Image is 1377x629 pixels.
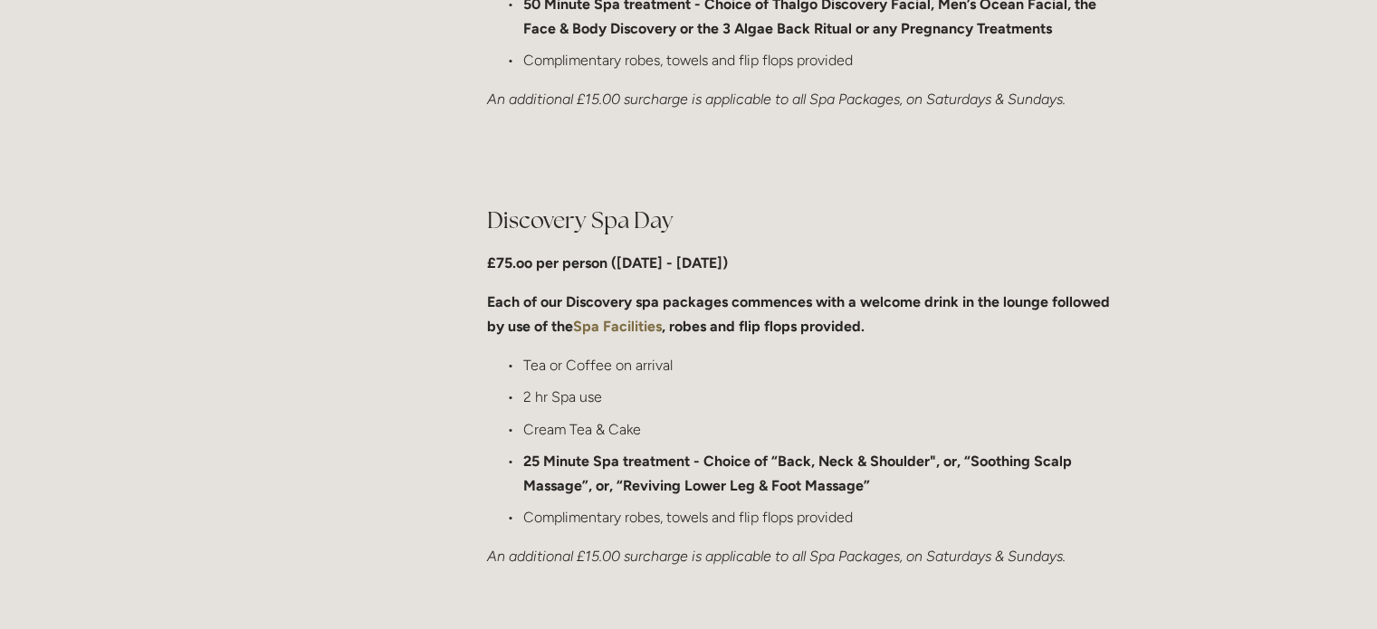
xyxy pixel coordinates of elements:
[662,318,865,335] strong: , robes and flip flops provided.
[487,91,1066,108] em: An additional £15.00 surcharge is applicable to all Spa Packages, on Saturdays & Sundays.
[523,353,1122,377] p: Tea or Coffee on arrival
[487,205,1122,236] h2: Discovery Spa Day
[523,385,1122,409] p: 2 hr Spa use
[523,417,1122,442] p: Cream Tea & Cake
[487,254,728,272] strong: £75.oo per person ([DATE] - [DATE])
[573,318,662,335] a: Spa Facilities
[487,293,1114,335] strong: Each of our Discovery spa packages commences with a welcome drink in the lounge followed by use o...
[523,48,1122,72] p: Complimentary robes, towels and flip flops provided
[523,453,1076,494] strong: 25 Minute Spa treatment - Choice of “Back, Neck & Shoulder", or, “Soothing Scalp Massage”, or, “R...
[487,548,1066,565] em: An additional £15.00 surcharge is applicable to all Spa Packages, on Saturdays & Sundays.
[523,505,1122,529] p: Complimentary robes, towels and flip flops provided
